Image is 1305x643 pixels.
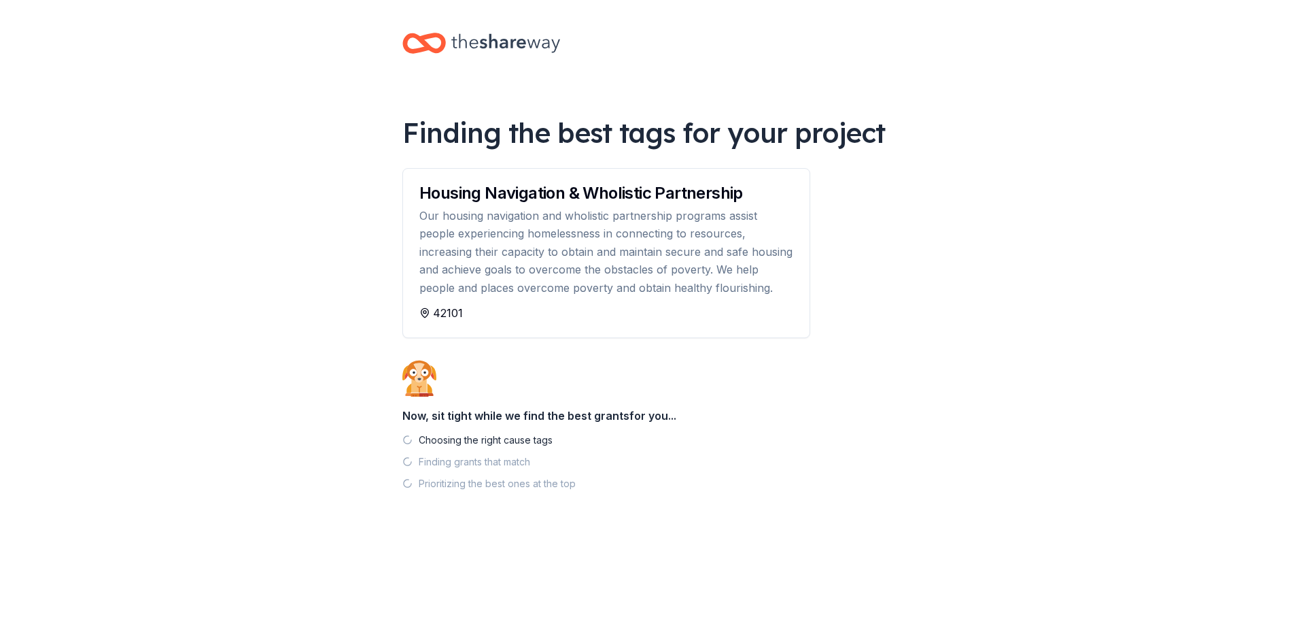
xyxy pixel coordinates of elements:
div: Choosing the right cause tags [419,432,553,448]
div: Finding the best tags for your project [402,114,903,152]
img: Dog waiting patiently [402,360,436,397]
div: Now, sit tight while we find the best grants for you... [402,402,903,429]
div: Our housing navigation and wholistic partnership programs assist people experiencing homelessness... [419,207,793,297]
div: Housing Navigation & Wholistic Partnership [419,185,793,201]
div: Prioritizing the best ones at the top [419,476,576,492]
div: Finding grants that match [419,454,530,470]
div: 42101 [419,305,793,321]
